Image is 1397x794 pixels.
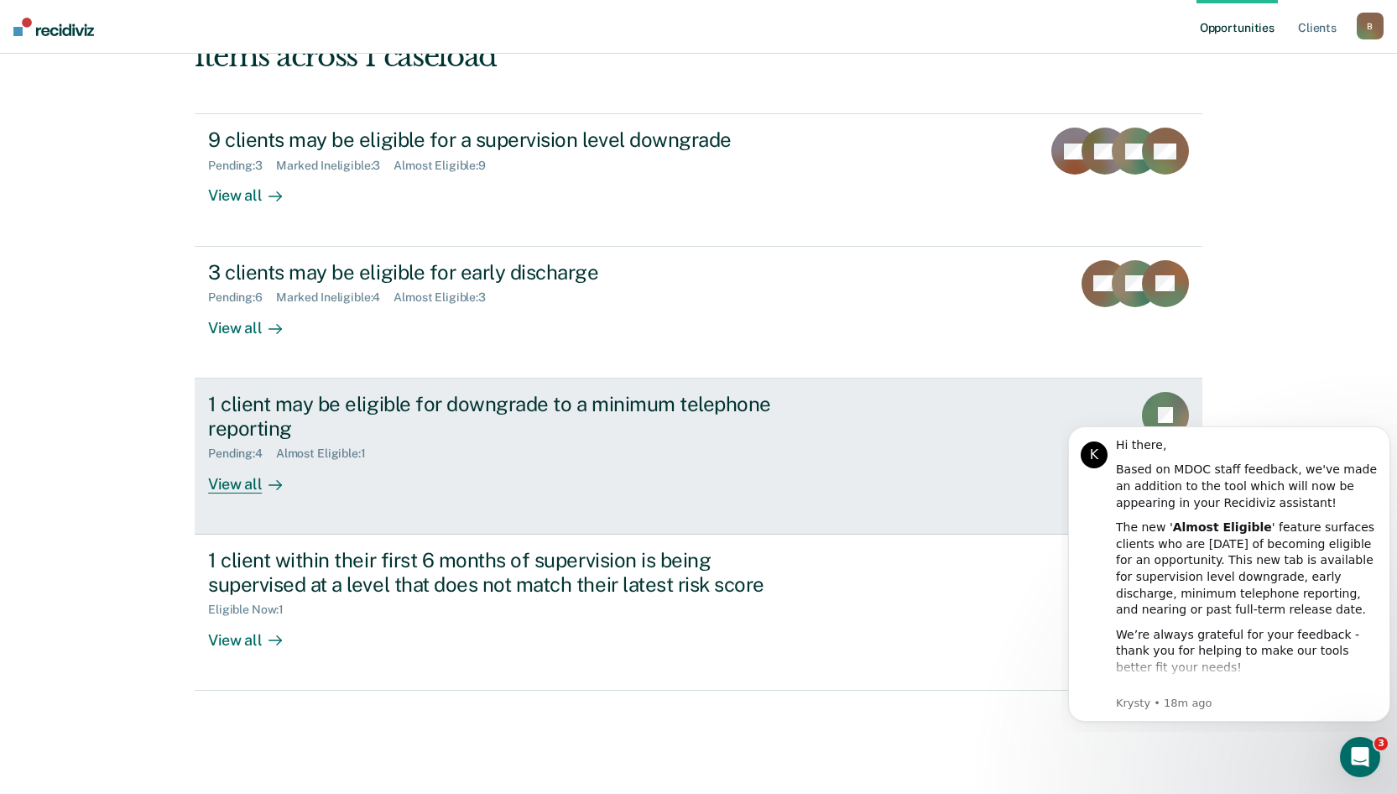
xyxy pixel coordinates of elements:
[208,447,276,461] div: Pending : 4
[195,113,1202,246] a: 9 clients may be eligible for a supervision level downgradePending:3Marked Ineligible:3Almost Eli...
[195,247,1202,379] a: 3 clients may be eligible for early dischargePending:6Marked Ineligible:4Almost Eligible:3View all
[208,260,797,285] div: 3 clients may be eligible for early discharge
[13,18,94,36] img: Recidiviz
[1357,13,1384,39] button: B
[208,392,797,441] div: 1 client may be eligible for downgrade to a minimum telephone reporting
[208,461,302,494] div: View all
[195,5,1001,74] div: Hi, [PERSON_NAME]. We’ve found some outstanding items across 1 caseload
[208,603,297,617] div: Eligible Now : 1
[1340,737,1380,777] iframe: Intercom live chat
[1061,411,1397,732] iframe: Intercom notifications message
[276,159,394,173] div: Marked Ineligible : 3
[208,159,276,173] div: Pending : 3
[394,290,499,305] div: Almost Eligible : 3
[208,173,302,206] div: View all
[208,305,302,337] div: View all
[276,290,394,305] div: Marked Ineligible : 4
[208,617,302,650] div: View all
[208,290,276,305] div: Pending : 6
[276,447,379,461] div: Almost Eligible : 1
[208,548,797,597] div: 1 client within their first 6 months of supervision is being supervised at a level that does not ...
[195,535,1202,691] a: 1 client within their first 6 months of supervision is being supervised at a level that does not ...
[195,379,1202,535] a: 1 client may be eligible for downgrade to a minimum telephone reportingPending:4Almost Eligible:1...
[394,159,499,173] div: Almost Eligible : 9
[1374,737,1388,750] span: 3
[208,128,797,152] div: 9 clients may be eligible for a supervision level downgrade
